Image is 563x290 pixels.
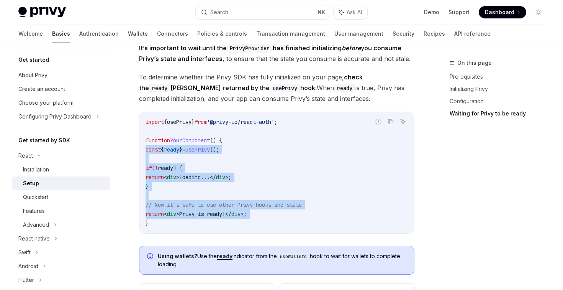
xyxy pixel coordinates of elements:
[52,25,70,43] a: Basics
[128,25,148,43] a: Wallets
[479,6,526,18] a: Dashboard
[398,117,408,127] button: Ask AI
[277,253,310,260] code: useWallets
[164,174,167,181] span: <
[18,112,92,121] div: Configuring Privy Dashboard
[146,183,149,190] span: }
[196,5,329,19] button: Search...⌘K
[216,174,225,181] span: div
[373,117,383,127] button: Report incorrect code
[12,96,110,110] a: Choose your platform
[164,119,167,125] span: {
[167,119,191,125] span: usePrivy
[158,253,197,259] strong: Using wallets?
[18,71,47,80] div: About Privy
[317,9,325,15] span: ⌘ K
[197,25,247,43] a: Policies & controls
[12,176,110,190] a: Setup
[149,84,170,92] code: ready
[146,220,149,227] span: }
[18,55,49,64] h5: Get started
[167,211,176,217] span: div
[23,179,39,188] div: Setup
[448,8,470,16] a: Support
[424,8,439,16] a: Demo
[185,146,210,153] span: usePrivy
[146,174,164,181] span: return
[12,82,110,96] a: Create an account
[176,174,179,181] span: >
[334,25,383,43] a: User management
[225,211,231,217] span: </
[139,43,414,64] span: , to ensure that the state you consume is accurate and not stale.
[207,119,274,125] span: '@privy-io/react-auth'
[18,151,33,160] div: React
[386,117,396,127] button: Copy the contents from the code block
[147,253,155,261] svg: Info
[179,146,182,153] span: }
[18,7,66,18] img: light logo
[146,201,302,208] span: // Now it's safe to use other Privy hooks and state
[146,119,164,125] span: import
[334,84,355,92] code: ready
[532,6,545,18] button: Toggle dark mode
[12,68,110,82] a: About Privy
[12,190,110,204] a: Quickstart
[18,275,34,285] div: Flutter
[146,137,170,144] span: function
[18,262,38,271] div: Android
[18,98,74,107] div: Choose your platform
[210,137,222,144] span: () {
[12,163,110,176] a: Installation
[217,253,232,260] a: ready
[450,83,551,95] a: Initializing Privy
[342,44,361,52] em: before
[191,119,195,125] span: }
[23,193,48,202] div: Quickstart
[182,146,185,153] span: =
[231,211,241,217] span: div
[18,136,70,145] h5: Get started by SDK
[274,119,277,125] span: ;
[23,206,45,216] div: Features
[158,252,406,268] span: Use the indicator from the hook to wait for wallets to complete loading.
[176,211,179,217] span: >
[139,72,414,104] span: To determine whether the Privy SDK has fully initialized on your page, When is true, Privy has co...
[12,204,110,218] a: Features
[173,165,182,171] span: ) {
[210,174,216,181] span: </
[210,146,219,153] span: ();
[244,211,247,217] span: ;
[23,220,49,229] div: Advanced
[227,44,273,53] code: PrivyProvider
[454,25,491,43] a: API reference
[457,58,492,68] span: On this page
[161,146,164,153] span: {
[18,234,50,243] div: React native
[485,8,514,16] span: Dashboard
[164,211,167,217] span: <
[158,165,173,171] span: ready
[139,44,401,63] strong: It’s important to wait until the has finished initializing you consume Privy’s state and interfaces
[157,25,188,43] a: Connectors
[79,25,119,43] a: Authentication
[225,174,228,181] span: >
[146,146,161,153] span: const
[450,95,551,107] a: Configuration
[256,25,325,43] a: Transaction management
[18,84,65,94] div: Create an account
[170,137,210,144] span: YourComponent
[241,211,244,217] span: >
[18,25,43,43] a: Welcome
[18,248,31,257] div: Swift
[179,174,210,181] span: Loading...
[179,211,225,217] span: Privy is ready!
[334,5,367,19] button: Ask AI
[270,84,300,92] code: usePrivy
[450,71,551,83] a: Prerequisites
[195,119,207,125] span: from
[210,8,232,17] div: Search...
[164,146,179,153] span: ready
[23,165,49,174] div: Installation
[155,165,158,171] span: !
